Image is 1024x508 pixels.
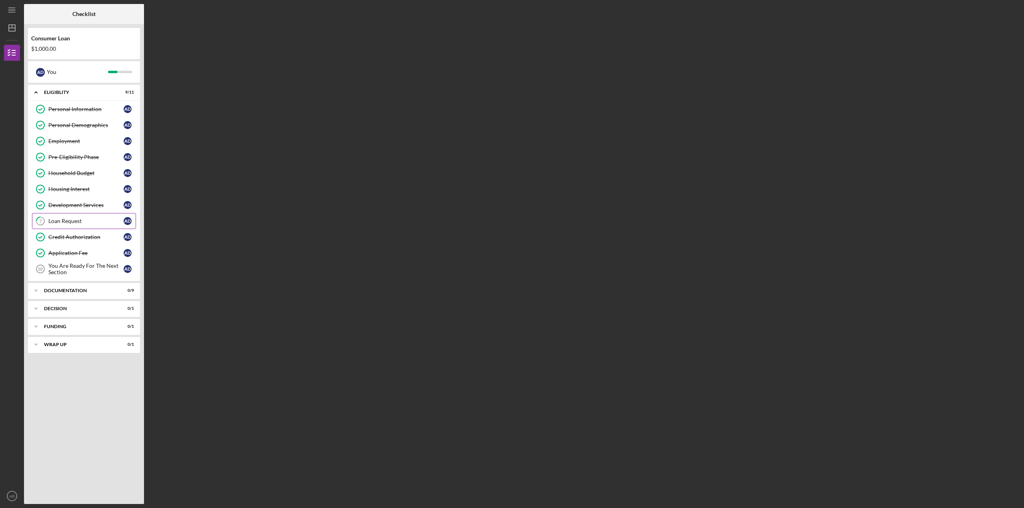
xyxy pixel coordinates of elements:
div: You Are Ready For The Next Section [48,263,124,275]
button: AD [4,488,20,504]
div: Documentation [44,288,114,293]
div: $1,000.00 [31,46,137,52]
text: AD [9,494,14,498]
a: 10You Are Ready For The Next SectionAD [32,261,136,277]
div: 0 / 1 [120,306,134,311]
tspan: 7 [39,219,42,224]
div: A D [36,68,45,77]
a: Personal InformationAD [32,101,136,117]
div: Development Services [48,202,124,208]
div: 0 / 1 [120,324,134,329]
div: Eligiblity [44,90,114,95]
div: Loan Request [48,218,124,224]
div: A D [124,169,132,177]
div: 0 / 1 [120,342,134,347]
div: Consumer Loan [31,35,137,42]
a: Development ServicesAD [32,197,136,213]
div: 9 / 11 [120,90,134,95]
a: EmploymentAD [32,133,136,149]
div: Personal Demographics [48,122,124,128]
div: A D [124,217,132,225]
div: Personal Information [48,106,124,112]
a: Pre-Eligibility PhaseAD [32,149,136,165]
div: Application Fee [48,250,124,256]
div: Funding [44,324,114,329]
tspan: 10 [38,267,42,271]
div: A D [124,185,132,193]
a: Credit AuthorizationAD [32,229,136,245]
div: A D [124,105,132,113]
a: Housing InterestAD [32,181,136,197]
b: Checklist [72,11,96,17]
a: 7Loan RequestAD [32,213,136,229]
div: 0 / 9 [120,288,134,293]
div: Decision [44,306,114,311]
a: Household BudgetAD [32,165,136,181]
div: A D [124,137,132,145]
div: Wrap up [44,342,114,347]
div: A D [124,201,132,209]
div: You [47,65,108,79]
div: Housing Interest [48,186,124,192]
div: Employment [48,138,124,144]
div: A D [124,121,132,129]
a: Personal DemographicsAD [32,117,136,133]
div: Credit Authorization [48,234,124,240]
div: A D [124,233,132,241]
div: A D [124,249,132,257]
div: Household Budget [48,170,124,176]
a: Application FeeAD [32,245,136,261]
div: A D [124,153,132,161]
div: A D [124,265,132,273]
div: Pre-Eligibility Phase [48,154,124,160]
